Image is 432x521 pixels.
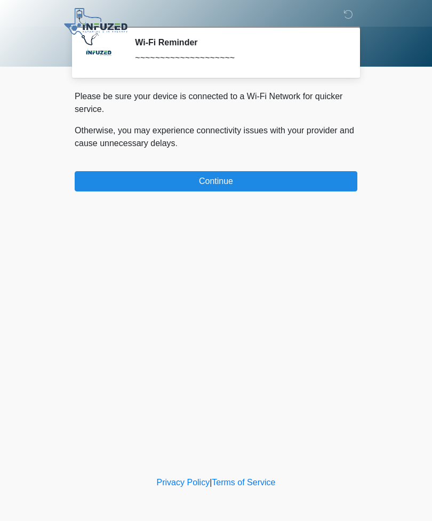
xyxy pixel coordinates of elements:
[175,139,178,148] span: .
[212,478,275,487] a: Terms of Service
[210,478,212,487] a: |
[157,478,210,487] a: Privacy Policy
[75,171,357,191] button: Continue
[75,124,357,150] p: Otherwise, you may experience connectivity issues with your provider and cause unnecessary delays
[75,90,357,116] p: Please be sure your device is connected to a Wi-Fi Network for quicker service.
[135,52,341,65] div: ~~~~~~~~~~~~~~~~~~~~
[83,37,115,69] img: Agent Avatar
[64,8,127,45] img: Infuzed IV Therapy Logo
